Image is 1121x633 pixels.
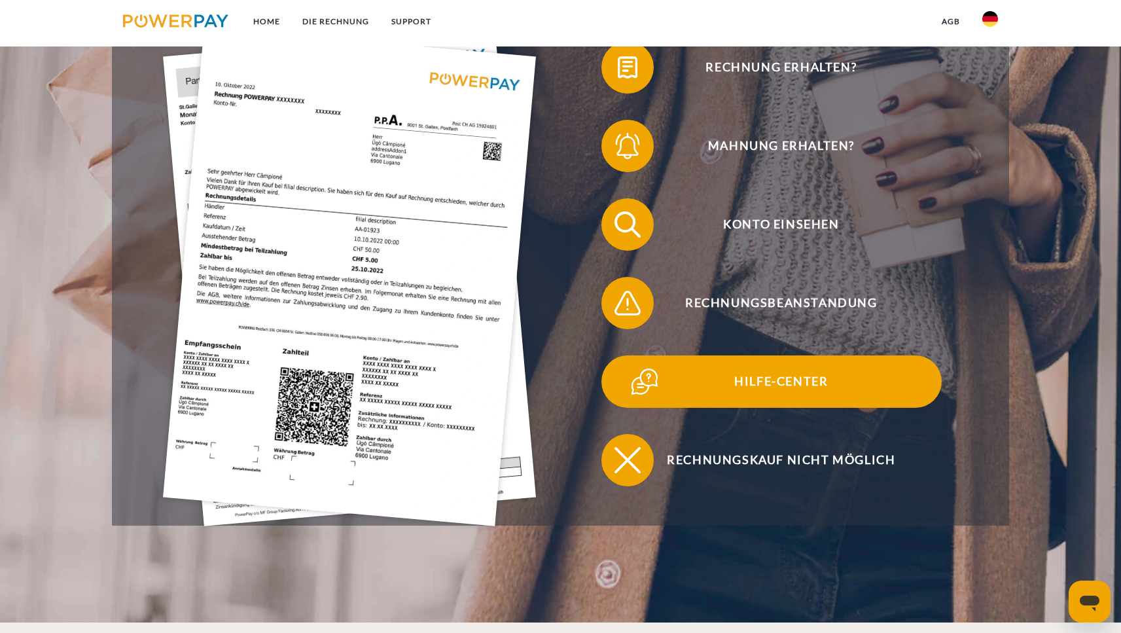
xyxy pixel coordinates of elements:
span: Rechnung erhalten? [621,41,942,94]
a: Home [242,10,291,33]
img: logo-powerpay.svg [123,14,228,27]
a: agb [931,10,971,33]
img: qb_help.svg [628,365,661,398]
img: qb_bell.svg [611,130,644,162]
img: qb_close.svg [611,444,644,477]
img: qb_bill.svg [611,51,644,84]
span: Rechnungsbeanstandung [621,277,942,329]
span: Konto einsehen [621,198,942,251]
button: Mahnung erhalten? [601,120,942,172]
span: Mahnung erhalten? [621,120,942,172]
img: de [982,11,998,27]
img: qb_search.svg [611,208,644,241]
a: SUPPORT [380,10,442,33]
span: Hilfe-Center [621,355,942,408]
button: Konto einsehen [601,198,942,251]
button: Hilfe-Center [601,355,942,408]
img: qb_warning.svg [611,287,644,319]
button: Rechnung erhalten? [601,41,942,94]
iframe: Schaltfläche zum Öffnen des Messaging-Fensters [1069,581,1111,623]
span: Rechnungskauf nicht möglich [621,434,942,486]
button: Rechnungskauf nicht möglich [601,434,942,486]
img: single_invoice_powerpay_de.jpg [163,27,536,526]
a: DIE RECHNUNG [291,10,380,33]
button: Rechnungsbeanstandung [601,277,942,329]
